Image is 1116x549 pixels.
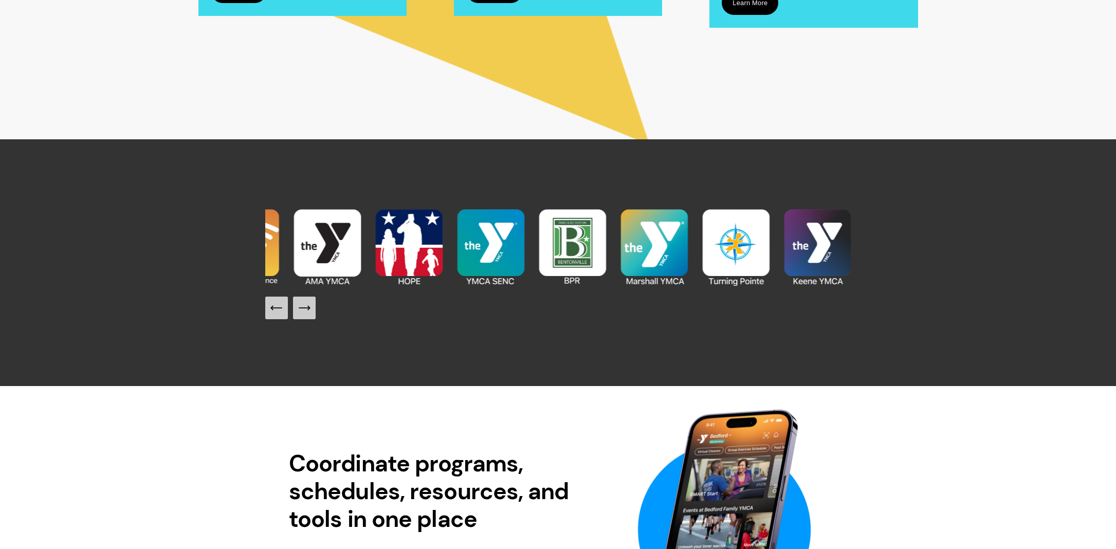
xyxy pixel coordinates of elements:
[265,297,288,319] button: Previous Slide
[289,450,586,533] h2: Coordinate programs, schedules, resources, and tools in one place
[532,206,613,288] img: Bentonville CC.png
[450,206,532,288] img: YMCA SENC (1).png
[293,297,316,319] button: Next Slide
[613,206,695,288] img: Marshall YMCA (1).png
[695,206,777,288] img: Turning Pointe.png
[368,206,450,288] img: HOPE.png
[777,206,858,288] img: Keene YMCA (1).png
[286,206,368,288] img: AMA YMCA.png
